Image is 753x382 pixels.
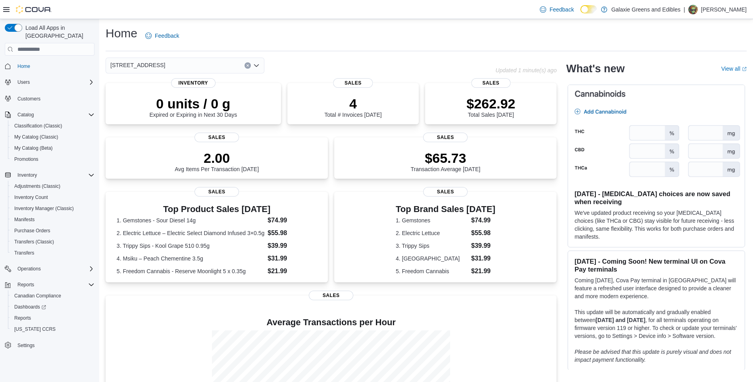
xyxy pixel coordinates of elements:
[684,5,685,14] p: |
[268,241,317,251] dd: $39.99
[11,204,77,213] a: Inventory Manager (Classic)
[117,205,317,214] h3: Top Product Sales [DATE]
[2,263,98,274] button: Operations
[11,324,94,334] span: Washington CCRS
[14,110,37,120] button: Catalog
[396,205,495,214] h3: Top Brand Sales [DATE]
[11,193,51,202] a: Inventory Count
[14,183,60,189] span: Adjustments (Classic)
[14,134,58,140] span: My Catalog (Classic)
[11,132,62,142] a: My Catalog (Classic)
[11,181,94,191] span: Adjustments (Classic)
[574,209,738,241] p: We've updated product receiving so your [MEDICAL_DATA] choices (like THCa or CBG) stay visible fo...
[688,5,698,14] div: Terri Ganczar
[11,237,57,247] a: Transfers (Classic)
[14,194,48,201] span: Inventory Count
[11,226,54,235] a: Purchase Orders
[14,61,94,71] span: Home
[11,181,64,191] a: Adjustments (Classic)
[2,60,98,72] button: Home
[14,315,31,321] span: Reports
[268,228,317,238] dd: $55.98
[309,291,353,300] span: Sales
[396,216,468,224] dt: 1. Gemstones
[14,239,54,245] span: Transfers (Classic)
[595,317,645,323] strong: [DATE] and [DATE]
[14,340,94,350] span: Settings
[396,267,468,275] dt: 5. Freedom Cannabis
[195,187,239,197] span: Sales
[574,257,738,273] h3: [DATE] - Coming Soon! New terminal UI on Cova Pay terminals
[11,154,94,164] span: Promotions
[324,96,381,112] p: 4
[117,267,264,275] dt: 5. Freedom Cannabis - Reserve Moonlight 5 x 0.35g
[268,266,317,276] dd: $21.99
[14,156,39,162] span: Promotions
[8,181,98,192] button: Adjustments (Classic)
[17,266,41,272] span: Operations
[175,150,259,166] p: 2.00
[16,6,52,14] img: Cova
[466,96,515,112] p: $262.92
[14,326,56,332] span: [US_STATE] CCRS
[117,255,264,262] dt: 4. Msiku – Peach Chementine 3.5g
[22,24,94,40] span: Load All Apps in [GEOGRAPHIC_DATA]
[14,280,37,289] button: Reports
[11,291,64,301] a: Canadian Compliance
[14,205,74,212] span: Inventory Manager (Classic)
[537,2,577,17] a: Feedback
[8,131,98,143] button: My Catalog (Classic)
[11,302,49,312] a: Dashboards
[11,143,94,153] span: My Catalog (Beta)
[14,94,44,104] a: Customers
[471,78,510,88] span: Sales
[11,248,37,258] a: Transfers
[396,255,468,262] dt: 4. [GEOGRAPHIC_DATA]
[14,304,46,310] span: Dashboards
[14,293,61,299] span: Canadian Compliance
[14,216,35,223] span: Manifests
[245,62,251,69] button: Clear input
[8,247,98,259] button: Transfers
[396,229,468,237] dt: 2. Electric Lettuce
[411,150,481,166] p: $65.73
[110,60,165,70] span: [STREET_ADDRESS]
[11,248,94,258] span: Transfers
[14,170,40,180] button: Inventory
[11,121,94,131] span: Classification (Classic)
[8,154,98,165] button: Promotions
[466,96,515,118] div: Total Sales [DATE]
[17,172,37,178] span: Inventory
[11,215,94,224] span: Manifests
[117,216,264,224] dt: 1. Gemstones - Sour Diesel 14g
[14,93,94,103] span: Customers
[17,63,30,69] span: Home
[14,341,38,350] a: Settings
[2,109,98,120] button: Catalog
[471,254,495,263] dd: $31.99
[11,193,94,202] span: Inventory Count
[253,62,260,69] button: Open list of options
[14,62,33,71] a: Home
[495,67,557,73] p: Updated 1 minute(s) ago
[149,96,237,112] p: 0 units / 0 g
[175,150,259,172] div: Avg Items Per Transaction [DATE]
[17,112,34,118] span: Catalog
[117,242,264,250] dt: 3. Trippy Sips - Kool Grape 510 0.95g
[8,301,98,313] a: Dashboards
[2,170,98,181] button: Inventory
[721,66,747,72] a: View allExternal link
[14,77,33,87] button: Users
[8,192,98,203] button: Inventory Count
[14,280,94,289] span: Reports
[8,214,98,225] button: Manifests
[112,318,550,327] h4: Average Transactions per Hour
[574,276,738,300] p: Coming [DATE], Cova Pay terminal in [GEOGRAPHIC_DATA] will feature a refreshed user interface des...
[333,78,373,88] span: Sales
[471,216,495,225] dd: $74.99
[14,123,62,129] span: Classification (Classic)
[2,279,98,290] button: Reports
[2,93,98,104] button: Customers
[195,133,239,142] span: Sales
